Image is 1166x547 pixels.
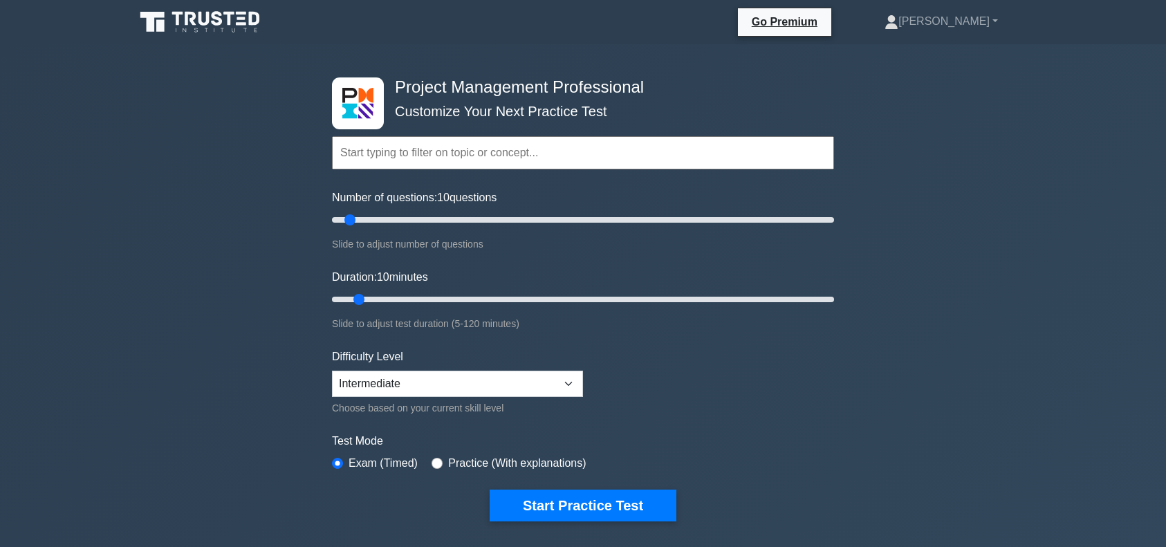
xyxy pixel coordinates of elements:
[851,8,1031,35] a: [PERSON_NAME]
[332,236,834,252] div: Slide to adjust number of questions
[332,136,834,169] input: Start typing to filter on topic or concept...
[448,455,586,472] label: Practice (With explanations)
[349,455,418,472] label: Exam (Timed)
[389,77,766,98] h4: Project Management Professional
[332,189,497,206] label: Number of questions: questions
[332,400,583,416] div: Choose based on your current skill level
[743,13,826,30] a: Go Premium
[332,315,834,332] div: Slide to adjust test duration (5-120 minutes)
[332,269,428,286] label: Duration: minutes
[437,192,450,203] span: 10
[332,433,834,449] label: Test Mode
[377,271,389,283] span: 10
[490,490,676,521] button: Start Practice Test
[332,349,403,365] label: Difficulty Level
